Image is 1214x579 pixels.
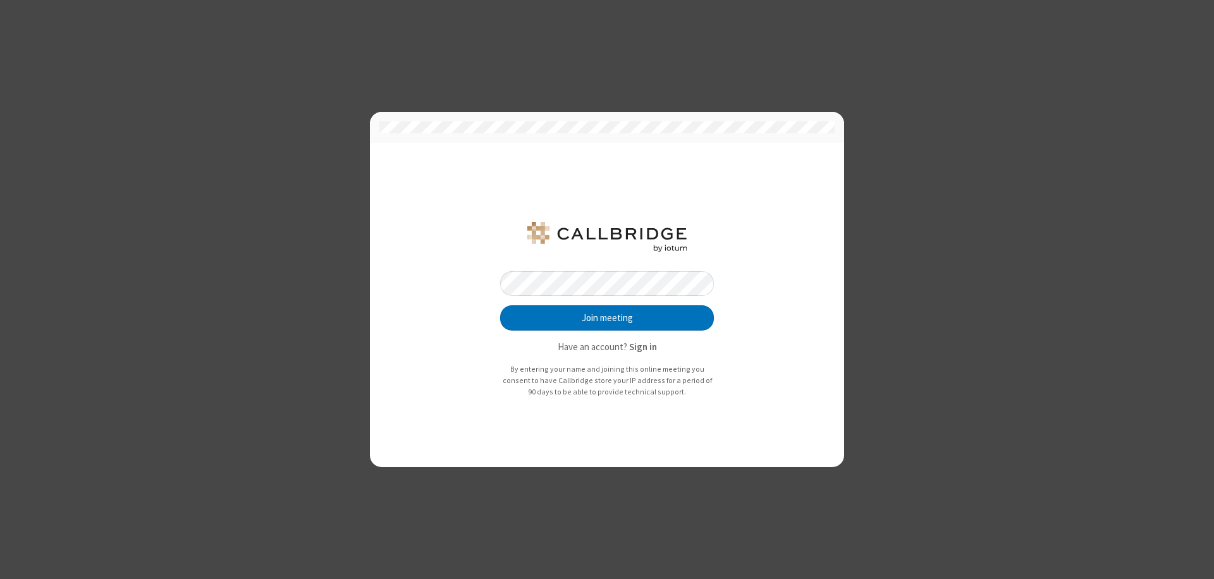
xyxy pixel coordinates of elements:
p: Have an account? [500,340,714,355]
button: Sign in [629,340,657,355]
p: By entering your name and joining this online meeting you consent to have Callbridge store your I... [500,363,714,397]
img: QA Selenium DO NOT DELETE OR CHANGE [525,222,689,252]
strong: Sign in [629,341,657,353]
button: Join meeting [500,305,714,331]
